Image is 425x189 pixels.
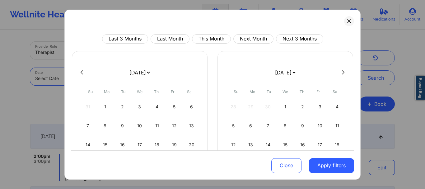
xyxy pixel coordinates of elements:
abbr: Wednesday [137,89,142,94]
abbr: Friday [171,89,175,94]
div: Tue Sep 09 2025 [114,117,130,134]
div: Fri Oct 10 2025 [312,117,328,134]
abbr: Thursday [300,89,304,94]
button: Apply filters [309,158,354,173]
div: Sat Sep 20 2025 [184,136,199,153]
abbr: Monday [104,89,110,94]
div: Fri Oct 17 2025 [312,136,328,153]
div: Sun Sep 14 2025 [80,136,96,153]
div: Thu Oct 16 2025 [295,136,311,153]
div: Mon Oct 13 2025 [243,136,259,153]
abbr: Thursday [154,89,159,94]
button: Next 3 Months [276,34,323,43]
div: Fri Sep 12 2025 [166,117,182,134]
abbr: Saturday [333,89,337,94]
div: Wed Sep 03 2025 [132,98,148,115]
div: Fri Sep 05 2025 [166,98,182,115]
abbr: Wednesday [283,89,288,94]
div: Thu Oct 02 2025 [295,98,311,115]
div: Sat Sep 06 2025 [184,98,199,115]
div: Sat Sep 13 2025 [184,117,199,134]
div: Wed Oct 01 2025 [278,98,293,115]
div: Wed Oct 08 2025 [278,117,293,134]
button: This Month [192,34,231,43]
div: Wed Sep 10 2025 [132,117,148,134]
abbr: Sunday [234,89,238,94]
div: Sun Sep 07 2025 [80,117,96,134]
abbr: Monday [250,89,255,94]
div: Sun Oct 12 2025 [226,136,241,153]
div: Thu Oct 09 2025 [295,117,311,134]
div: Sat Oct 18 2025 [329,136,345,153]
button: Next Month [233,34,273,43]
div: Wed Oct 15 2025 [278,136,293,153]
abbr: Tuesday [121,89,125,94]
div: Sun Oct 05 2025 [226,117,241,134]
div: Tue Oct 14 2025 [260,136,276,153]
div: Sat Oct 11 2025 [329,117,345,134]
div: Mon Sep 15 2025 [97,136,113,153]
div: Thu Sep 18 2025 [149,136,165,153]
div: Thu Sep 11 2025 [149,117,165,134]
div: Mon Sep 01 2025 [97,98,113,115]
div: Mon Oct 06 2025 [243,117,259,134]
div: Tue Oct 07 2025 [260,117,276,134]
div: Mon Sep 08 2025 [97,117,113,134]
button: Last 3 Months [102,34,148,43]
div: Tue Sep 02 2025 [114,98,130,115]
abbr: Tuesday [267,89,271,94]
div: Fri Oct 03 2025 [312,98,328,115]
abbr: Saturday [187,89,192,94]
button: Close [271,158,301,173]
div: Tue Sep 16 2025 [114,136,130,153]
abbr: Friday [316,89,320,94]
div: Sat Oct 04 2025 [329,98,345,115]
div: Thu Sep 04 2025 [149,98,165,115]
div: Fri Sep 19 2025 [166,136,182,153]
abbr: Sunday [88,89,93,94]
button: Last Month [151,34,189,43]
div: Wed Sep 17 2025 [132,136,148,153]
